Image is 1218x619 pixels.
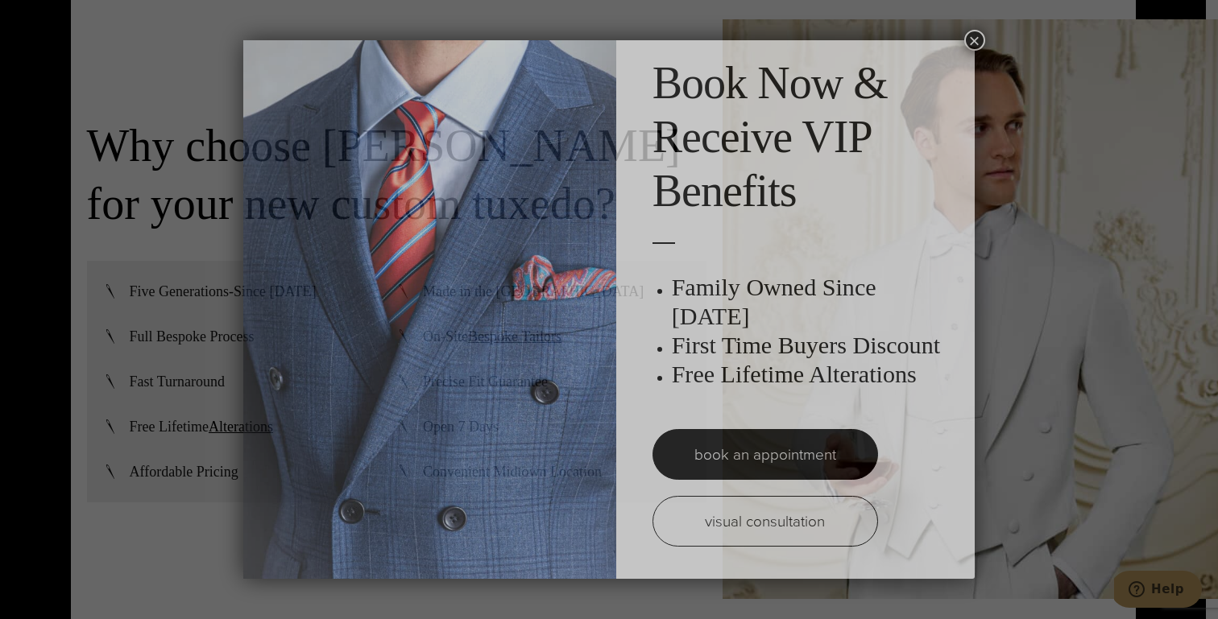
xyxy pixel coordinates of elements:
[652,429,878,480] a: book an appointment
[672,273,959,331] h3: Family Owned Since [DATE]
[672,331,959,360] h3: First Time Buyers Discount
[37,11,70,26] span: Help
[652,56,959,219] h2: Book Now & Receive VIP Benefits
[652,496,878,547] a: visual consultation
[672,360,959,389] h3: Free Lifetime Alterations
[964,30,985,51] button: Close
